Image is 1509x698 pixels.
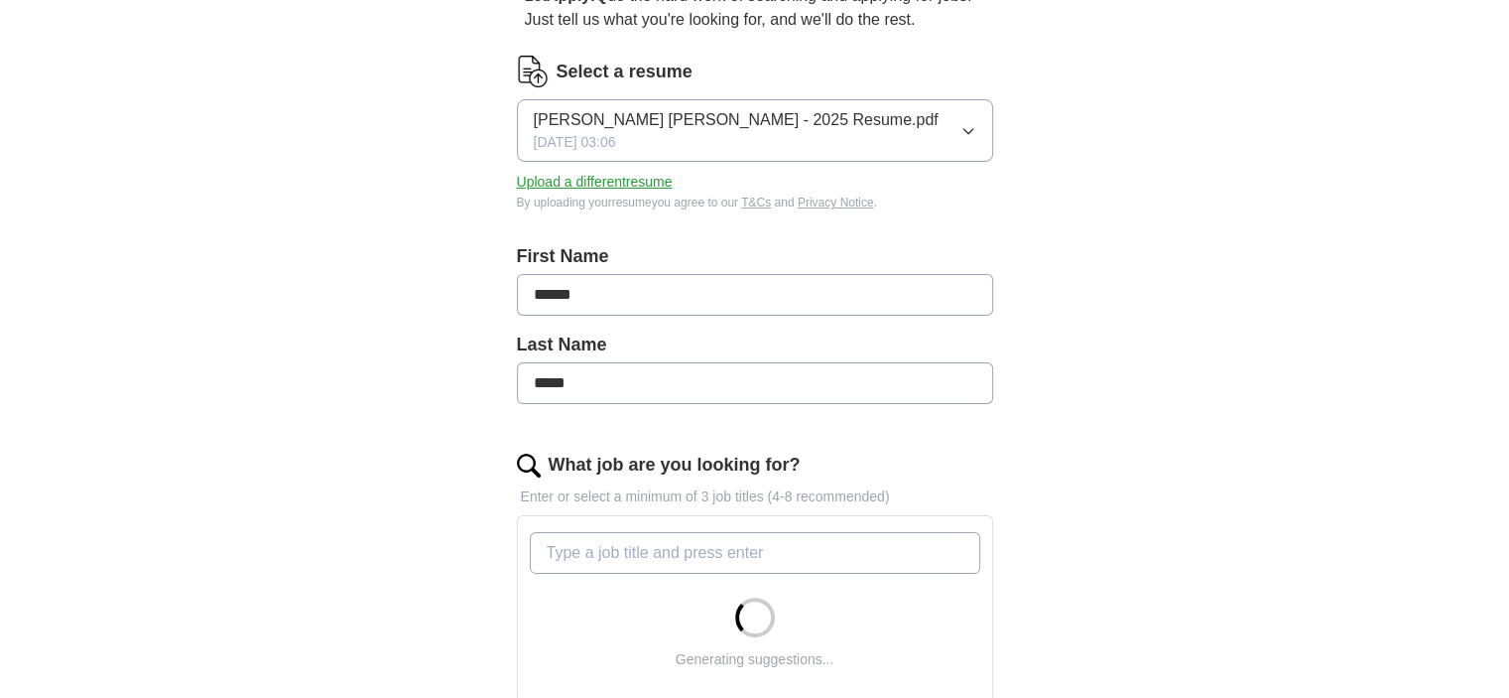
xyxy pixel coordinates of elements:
img: search.png [517,454,541,478]
span: [PERSON_NAME] [PERSON_NAME] - 2025 Resume.pdf [534,108,939,132]
span: [DATE] 03:06 [534,132,616,153]
label: First Name [517,243,993,270]
button: Upload a differentresume [517,172,673,193]
a: T&Cs [741,196,771,209]
a: Privacy Notice [798,196,874,209]
label: What job are you looking for? [549,452,801,479]
label: Last Name [517,332,993,358]
img: CV Icon [517,56,549,87]
p: Enter or select a minimum of 3 job titles (4-8 recommended) [517,487,993,507]
div: Generating suggestions... [676,649,834,670]
button: [PERSON_NAME] [PERSON_NAME] - 2025 Resume.pdf[DATE] 03:06 [517,99,993,162]
input: Type a job title and press enter [530,532,980,574]
label: Select a resume [557,59,692,85]
div: By uploading your resume you agree to our and . [517,194,993,211]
